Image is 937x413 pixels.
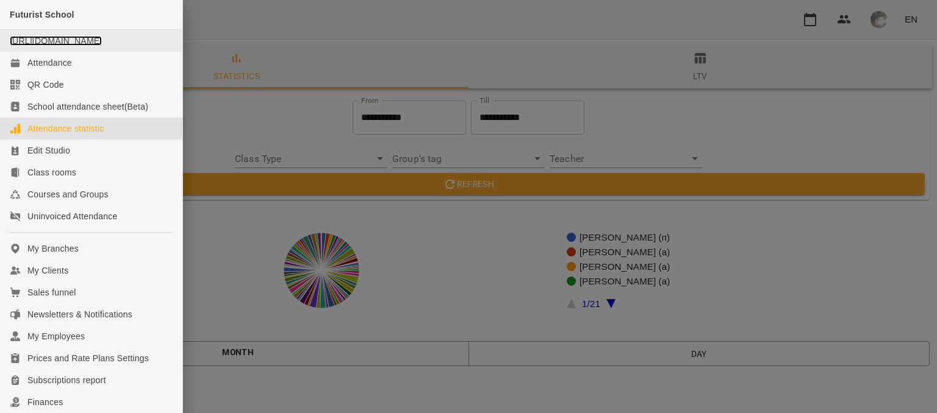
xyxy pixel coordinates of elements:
[27,330,85,342] div: My Employees
[27,374,106,386] div: Subscriptions report
[27,79,64,91] div: QR Code
[27,188,109,200] div: Courses and Groups
[27,101,148,113] div: School attendance sheet(Beta)
[27,210,117,222] div: Uninvoiced Attendance
[10,10,74,19] span: Futurist School
[27,352,149,364] div: Prices and Rate Plans Settings
[10,36,102,46] a: [URL][DOMAIN_NAME]
[27,308,132,320] div: Newsletters & Notifications
[27,396,63,408] div: Finances
[27,57,72,69] div: Attendance
[27,264,68,277] div: My Clients
[27,286,76,298] div: Sales funnel
[27,166,76,178] div: Class rooms
[27,144,70,157] div: Edit Studio
[27,122,104,135] div: Attendance statistic
[27,242,79,255] div: My Branches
